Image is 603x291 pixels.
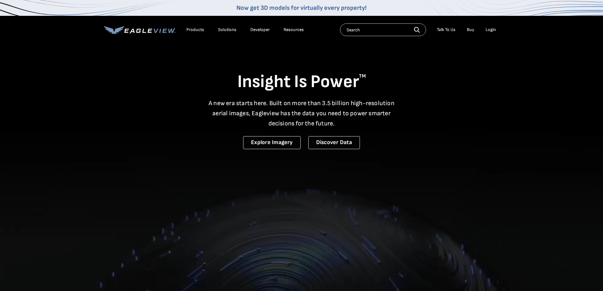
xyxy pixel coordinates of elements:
sup: TM [359,73,366,79]
div: Solutions [218,27,236,33]
a: Discover Data [308,136,360,149]
p: A new era starts here. Built on more than 3.5 billion high-resolution aerial images, Eagleview ha... [205,98,399,129]
div: Resources [284,27,304,33]
a: Buy [467,27,474,33]
a: Explore Imagery [243,136,301,149]
div: Products [186,27,204,33]
h1: Insight Is Power [104,71,499,93]
a: Developer [250,27,270,33]
div: Login [486,27,496,33]
input: Search [340,23,426,36]
div: Talk To Us [437,27,455,33]
a: Now get 3D models for virtually every property! [236,4,367,12]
